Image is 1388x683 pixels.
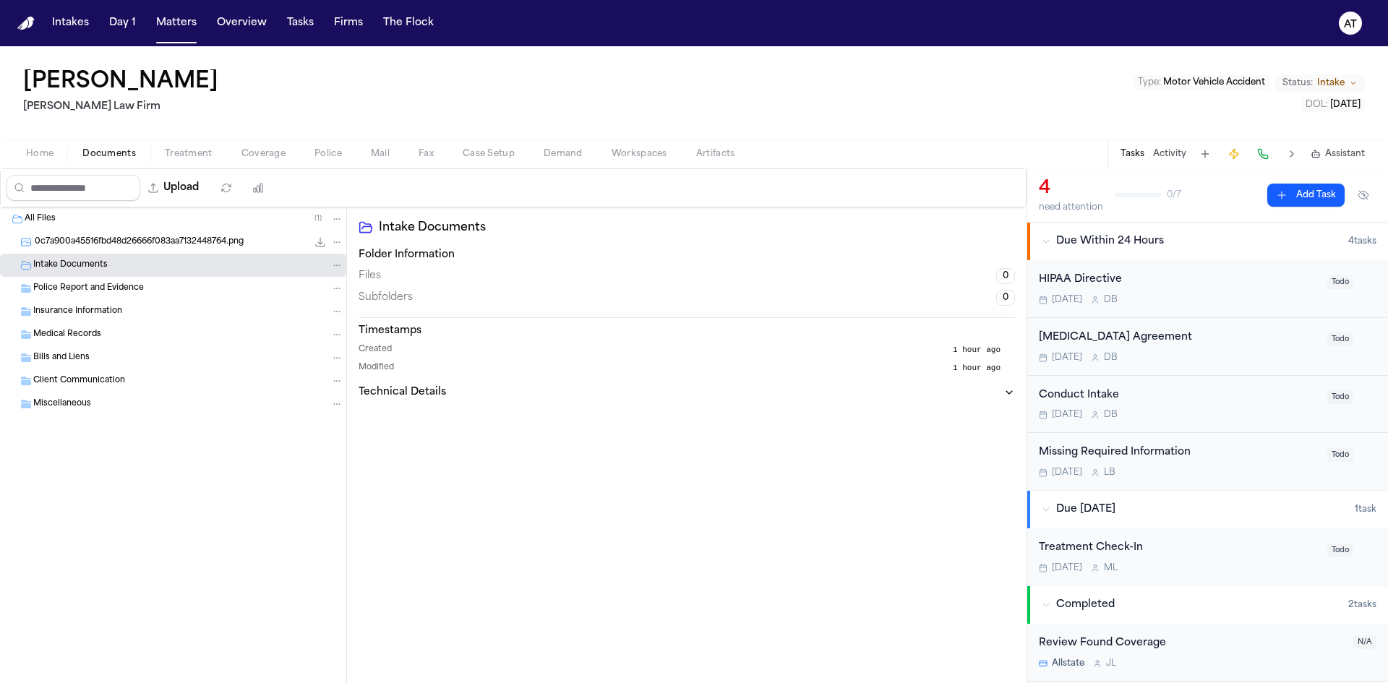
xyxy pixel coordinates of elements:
span: 0 [996,290,1015,306]
span: 0 [996,268,1015,284]
button: 1 hour ago [953,344,1015,356]
button: Intakes [46,10,95,36]
a: Tasks [281,10,320,36]
span: Todo [1327,544,1353,557]
span: Home [26,148,53,160]
button: Download 0c7a900a45516fbd48d26666f083aa7132448764.png [313,235,327,249]
span: Insurance Information [33,306,122,318]
img: Finch Logo [17,17,35,30]
h3: Folder Information [359,248,1015,262]
span: Files [359,269,381,283]
span: Assistant [1325,148,1365,160]
button: Overview [211,10,273,36]
span: DOL : [1306,100,1328,109]
button: The Flock [377,10,440,36]
div: need attention [1039,202,1103,213]
input: Search files [7,175,140,201]
div: Open task: HIPAA Directive [1027,260,1388,318]
span: Motor Vehicle Accident [1163,78,1265,87]
span: Bills and Liens [33,352,90,364]
div: [MEDICAL_DATA] Agreement [1039,330,1319,346]
div: Open task: Missing Required Information [1027,433,1388,490]
div: HIPAA Directive [1039,272,1319,288]
div: Treatment Check-In [1039,540,1319,557]
span: Todo [1327,275,1353,289]
div: Review Found Coverage [1039,635,1345,652]
button: Day 1 [103,10,142,36]
span: [DATE] [1052,562,1082,574]
span: [DATE] [1330,100,1361,109]
span: J L [1106,658,1116,669]
span: 1 task [1355,504,1376,515]
span: ( 1 ) [314,215,322,223]
button: Add Task [1267,184,1345,207]
span: [DATE] [1052,294,1082,306]
span: Type : [1138,78,1161,87]
span: Todo [1327,448,1353,462]
button: Activity [1153,148,1186,160]
span: Status: [1282,77,1313,89]
button: Hide completed tasks (⌘⇧H) [1350,184,1376,207]
button: Matters [150,10,202,36]
span: Intake [1317,77,1345,89]
span: [DATE] [1052,352,1082,364]
span: Case Setup [463,148,515,160]
span: D B [1104,294,1118,306]
div: Missing Required Information [1039,444,1319,461]
a: Home [17,17,35,30]
span: Demand [544,148,583,160]
span: Treatment [165,148,213,160]
span: D B [1104,352,1118,364]
button: Firms [328,10,369,36]
span: Workspaces [612,148,667,160]
div: Conduct Intake [1039,387,1319,404]
span: M L [1104,562,1118,574]
span: 4 task s [1348,236,1376,247]
span: Completed [1056,598,1115,612]
div: Open task: Treatment Check-In [1027,528,1388,585]
span: Allstate [1052,658,1084,669]
span: 0c7a900a45516fbd48d26666f083aa7132448764.png [35,236,244,249]
h2: [PERSON_NAME] Law Firm [23,98,224,116]
button: Add Task [1195,144,1215,164]
div: Open task: Review Found Coverage [1027,624,1388,682]
span: [DATE] [1052,409,1082,421]
span: Police Report and Evidence [33,283,144,295]
span: 0 / 7 [1167,189,1181,201]
span: Intake Documents [33,259,108,272]
button: Edit DOL: 2025-08-27 [1301,98,1365,112]
button: Edit matter name [23,69,218,95]
span: [DATE] [1052,467,1082,478]
span: Created [359,344,392,356]
button: Edit Type: Motor Vehicle Accident [1134,75,1269,90]
span: Due Within 24 Hours [1056,234,1164,249]
span: 1 hour ago [953,344,1001,356]
span: Documents [82,148,136,160]
button: Technical Details [359,385,1015,400]
span: Miscellaneous [33,398,91,411]
span: Police [314,148,342,160]
h3: Technical Details [359,385,446,400]
button: Make a Call [1253,144,1273,164]
h2: Intake Documents [379,219,1015,236]
span: Artifacts [696,148,735,160]
span: Modified [359,362,394,374]
div: 4 [1039,177,1103,200]
div: Open task: Conduct Intake [1027,376,1388,434]
span: Coverage [241,148,286,160]
button: Tasks [1121,148,1144,160]
button: Due Within 24 Hours4tasks [1027,223,1388,260]
button: Upload [140,175,207,201]
button: 1 hour ago [953,362,1015,374]
span: Todo [1327,390,1353,404]
span: 1 hour ago [953,362,1001,374]
button: Assistant [1311,148,1365,160]
span: 2 task s [1348,599,1376,611]
span: D B [1104,409,1118,421]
